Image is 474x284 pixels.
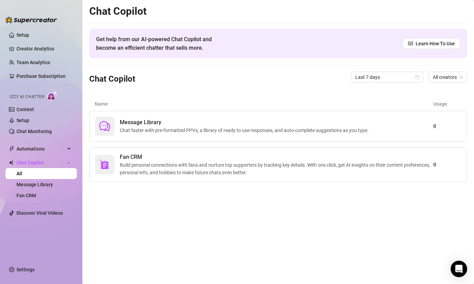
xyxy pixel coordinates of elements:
article: 0 [433,161,461,169]
a: Team Analytics [16,60,50,65]
span: Get help from our AI-powered Chat Copilot and become an efficient chatter that sells more. [96,35,228,52]
a: Setup [16,118,29,123]
a: Setup [16,32,29,38]
div: Open Intercom Messenger [451,261,467,277]
article: Usage [433,100,462,108]
span: calendar [415,75,419,79]
img: AI Chatter [47,91,58,101]
a: Message Library [16,182,53,187]
span: comment [99,121,110,132]
span: thunderbolt [9,146,14,152]
span: Last 7 days [355,72,419,82]
article: Name [95,100,433,108]
span: All creators [433,72,463,82]
span: Chat faster with pre-formatted PPVs, a library of ready to use responses, and auto-complete sugge... [120,127,371,134]
a: Chat Monitoring [16,129,52,134]
a: Discover Viral Videos [16,210,63,216]
span: Learn How To Use [416,40,455,47]
a: Fan CRM [16,193,36,198]
span: read [408,41,413,46]
h3: Chat Copilot [89,74,135,85]
span: Build personal connections with fans and nurture top supporters by tracking key details. With one... [120,161,433,176]
a: Content [16,107,34,112]
span: Automations [16,143,65,154]
img: Chat Copilot [9,160,13,165]
article: 0 [433,122,461,130]
span: Message Library [120,118,371,127]
a: Settings [16,267,35,272]
span: Izzy AI Chatter [10,94,44,100]
img: svg%3e [99,159,110,170]
h2: Chat Copilot [89,5,467,18]
a: Purchase Subscription [16,73,66,79]
a: Learn How To Use [403,38,460,49]
img: logo-BBDzfeDw.svg [5,16,57,23]
a: Creator Analytics [16,43,71,54]
span: Chat Copilot [16,157,65,168]
span: team [459,75,463,79]
a: All [16,171,22,176]
span: Fan CRM [120,153,433,161]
